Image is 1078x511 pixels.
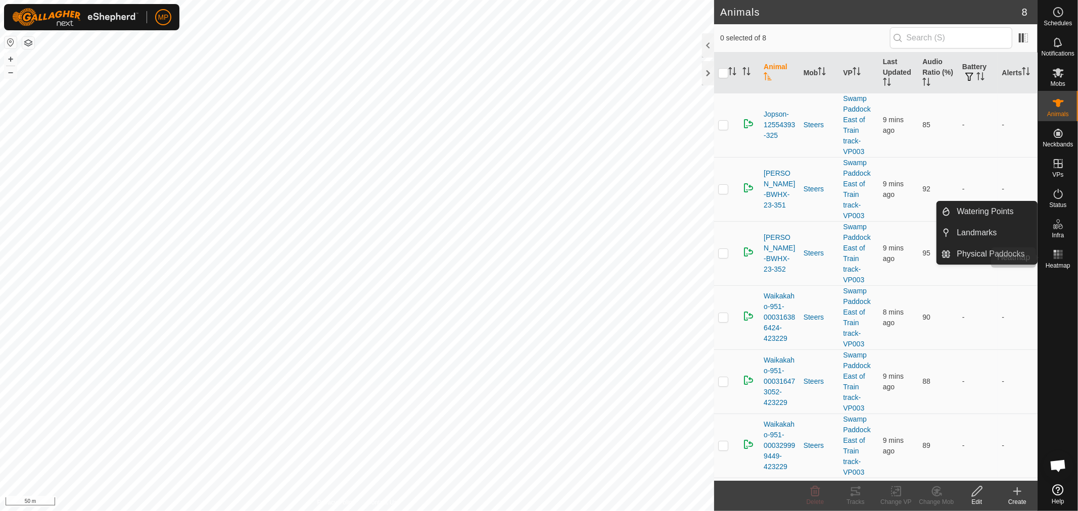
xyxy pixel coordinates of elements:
span: Notifications [1042,50,1074,57]
th: VP [839,53,879,93]
a: Swamp Paddock East of Train track-VP003 [843,159,870,220]
div: Steers [804,248,835,259]
button: Map Layers [22,37,34,49]
li: Landmarks [937,223,1037,243]
span: Waikakaho-951-000316386424-423229 [764,291,795,344]
span: 85 [922,121,930,129]
span: Animals [1047,111,1069,117]
td: - [998,414,1038,478]
button: + [5,53,17,65]
th: Mob [800,53,839,93]
span: 8 Sept 2025, 7:33 pm [883,436,904,455]
h2: Animals [720,6,1022,18]
span: MP [158,12,169,23]
a: Swamp Paddock East of Train track-VP003 [843,415,870,476]
span: 8 Sept 2025, 7:33 pm [883,116,904,134]
div: Steers [804,184,835,194]
span: Status [1049,202,1066,208]
span: Waikakaho-951-000316473052-423229 [764,355,795,408]
p-sorticon: Activate to sort [764,74,772,82]
div: Change Mob [916,497,957,506]
span: 89 [922,441,930,449]
div: Open chat [1043,450,1073,481]
a: Swamp Paddock East of Train track-VP003 [843,94,870,156]
span: Schedules [1044,20,1072,26]
li: Physical Paddocks [937,244,1037,264]
img: returning on [742,246,755,258]
td: - [958,157,998,221]
p-sorticon: Activate to sort [922,79,930,87]
li: Watering Points [937,201,1037,222]
p-sorticon: Activate to sort [883,79,891,87]
input: Search (S) [890,27,1012,48]
a: Watering Points [951,201,1038,222]
div: Tracks [835,497,876,506]
button: – [5,66,17,78]
span: Infra [1052,232,1064,238]
span: 90 [922,313,930,321]
td: - [998,349,1038,414]
p-sorticon: Activate to sort [1022,69,1030,77]
td: - [998,93,1038,157]
button: Reset Map [5,36,17,48]
p-sorticon: Activate to sort [742,69,751,77]
a: Privacy Policy [317,498,355,507]
span: Physical Paddocks [957,248,1025,260]
span: Heatmap [1046,263,1070,269]
span: Help [1052,498,1064,504]
td: - [958,414,998,478]
th: Alerts [998,53,1038,93]
th: Last Updated [879,53,919,93]
div: Steers [804,312,835,323]
td: - [998,285,1038,349]
img: returning on [742,182,755,194]
td: - [958,349,998,414]
div: Create [997,497,1038,506]
span: Delete [807,498,824,505]
span: [PERSON_NAME]-BWHX-23-351 [764,168,795,211]
th: Animal [760,53,800,93]
p-sorticon: Activate to sort [728,69,736,77]
a: Swamp Paddock East of Train track-VP003 [843,351,870,412]
p-sorticon: Activate to sort [976,74,985,82]
td: - [958,93,998,157]
span: Mobs [1051,81,1065,87]
span: 92 [922,185,930,193]
span: Neckbands [1043,141,1073,147]
div: Steers [804,440,835,451]
span: 95 [922,249,930,257]
span: 8 [1022,5,1027,20]
a: Physical Paddocks [951,244,1038,264]
img: returning on [742,374,755,386]
span: Waikakaho-951-000329999449-423229 [764,419,795,472]
div: Steers [804,120,835,130]
th: Battery [958,53,998,93]
a: Landmarks [951,223,1038,243]
p-sorticon: Activate to sort [818,69,826,77]
span: Landmarks [957,227,997,239]
span: 8 Sept 2025, 7:33 pm [883,244,904,263]
img: Gallagher Logo [12,8,138,26]
td: - [958,285,998,349]
a: Swamp Paddock East of Train track-VP003 [843,223,870,284]
span: 8 Sept 2025, 7:33 pm [883,180,904,198]
img: returning on [742,438,755,450]
span: Watering Points [957,206,1014,218]
a: Swamp Paddock East of Train track-VP003 [843,287,870,348]
img: returning on [742,118,755,130]
span: VPs [1052,172,1063,178]
div: Steers [804,376,835,387]
a: Help [1038,480,1078,508]
div: Edit [957,497,997,506]
span: Jopson-12554393-325 [764,109,795,141]
img: returning on [742,310,755,322]
div: Change VP [876,497,916,506]
span: 8 Sept 2025, 7:34 pm [883,308,904,327]
p-sorticon: Activate to sort [853,69,861,77]
span: [PERSON_NAME]-BWHX-23-352 [764,232,795,275]
td: - [998,157,1038,221]
span: 8 Sept 2025, 7:33 pm [883,372,904,391]
span: 88 [922,377,930,385]
a: Contact Us [367,498,397,507]
span: 0 selected of 8 [720,33,890,43]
